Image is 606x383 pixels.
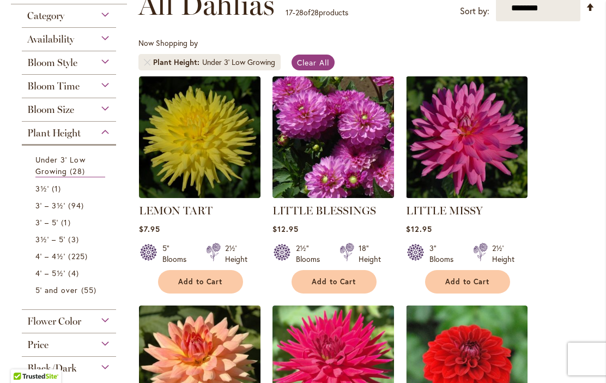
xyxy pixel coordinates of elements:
[272,224,299,234] span: $12.95
[61,217,73,228] span: 1
[292,55,335,70] a: Clear All
[139,204,213,217] a: LEMON TART
[292,270,377,294] button: Add to Cart
[68,250,90,262] span: 225
[225,243,247,265] div: 2½' Height
[406,204,483,217] a: LITTLE MISSY
[35,183,49,194] span: 3½'
[138,38,198,48] span: Now Shopping by
[68,234,81,245] span: 3
[35,268,65,278] span: 4' – 5½'
[202,57,275,68] div: Under 3' Low Growing
[35,217,58,228] span: 3' – 5'
[286,7,293,17] span: 17
[35,285,78,295] span: 5' and over
[158,270,243,294] button: Add to Cart
[35,284,105,296] a: 5' and over 55
[81,284,99,296] span: 55
[35,250,105,262] a: 4' – 4½' 225
[35,267,105,279] a: 4' – 5½' 4
[35,154,105,177] a: Under 3' Low Growing 28
[406,224,432,234] span: $12.95
[153,57,202,68] span: Plant Height
[296,243,326,265] div: 2½" Blooms
[35,154,86,176] span: Under 3' Low Growing
[297,57,329,68] span: Clear All
[52,183,64,194] span: 1
[445,277,490,286] span: Add to Cart
[27,127,81,139] span: Plant Height
[406,76,528,198] img: LITTLE MISSY
[8,344,39,375] iframe: Launch Accessibility Center
[70,165,87,177] span: 28
[178,277,223,286] span: Add to Cart
[406,190,528,200] a: LITTLE MISSY
[359,243,381,265] div: 18" Height
[272,204,376,217] a: LITTLE BLESSINGS
[35,234,105,245] a: 3½' – 5' 3
[286,4,348,21] p: - of products
[27,10,64,22] span: Category
[139,224,160,234] span: $7.95
[429,243,460,265] div: 3" Blooms
[27,315,81,327] span: Flower Color
[492,243,514,265] div: 2½' Height
[272,76,394,198] img: LITTLE BLESSINGS
[425,270,510,294] button: Add to Cart
[27,33,74,45] span: Availability
[162,243,193,265] div: 5" Blooms
[139,76,260,198] img: LEMON TART
[295,7,304,17] span: 28
[35,183,105,194] a: 3½' 1
[272,190,394,200] a: LITTLE BLESSINGS
[35,234,65,244] span: 3½' – 5'
[68,267,81,279] span: 4
[35,217,105,228] a: 3' – 5' 1
[139,190,260,200] a: LEMON TART
[27,339,49,351] span: Price
[311,7,319,17] span: 28
[35,200,65,211] span: 3' – 3½'
[460,1,489,21] label: Sort by:
[27,57,77,69] span: Bloom Style
[35,200,105,211] a: 3' – 3½' 94
[68,200,86,211] span: 94
[35,251,65,261] span: 4' – 4½'
[27,80,80,92] span: Bloom Time
[27,104,74,116] span: Bloom Size
[144,59,150,65] a: Remove Plant Height Under 3' Low Growing
[312,277,356,286] span: Add to Cart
